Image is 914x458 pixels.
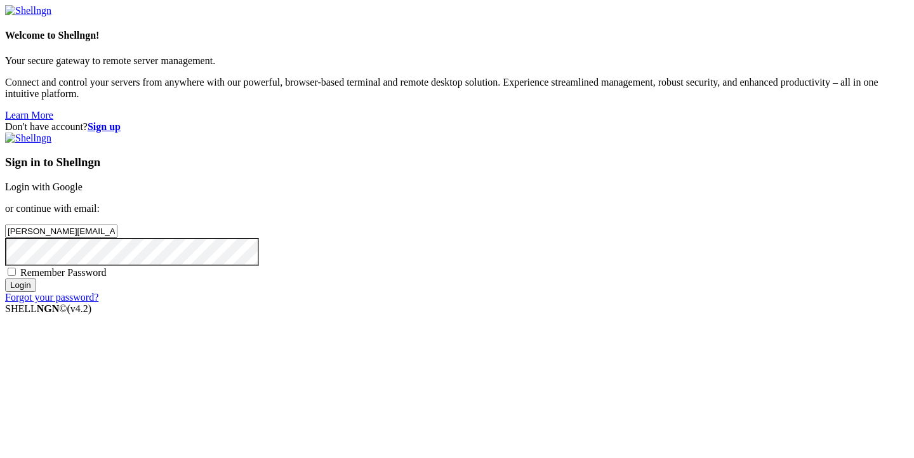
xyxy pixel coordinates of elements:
[5,278,36,292] input: Login
[5,55,909,67] p: Your secure gateway to remote server management.
[5,110,53,121] a: Learn More
[37,303,60,314] b: NGN
[5,225,117,238] input: Email address
[5,203,909,214] p: or continue with email:
[5,30,909,41] h4: Welcome to Shellngn!
[5,181,83,192] a: Login with Google
[5,77,909,100] p: Connect and control your servers from anywhere with our powerful, browser-based terminal and remo...
[88,121,121,132] a: Sign up
[5,303,91,314] span: SHELL ©
[5,292,98,303] a: Forgot your password?
[5,133,51,144] img: Shellngn
[5,5,51,16] img: Shellngn
[20,267,107,278] span: Remember Password
[67,303,92,314] span: 4.2.0
[5,121,909,133] div: Don't have account?
[5,155,909,169] h3: Sign in to Shellngn
[8,268,16,276] input: Remember Password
